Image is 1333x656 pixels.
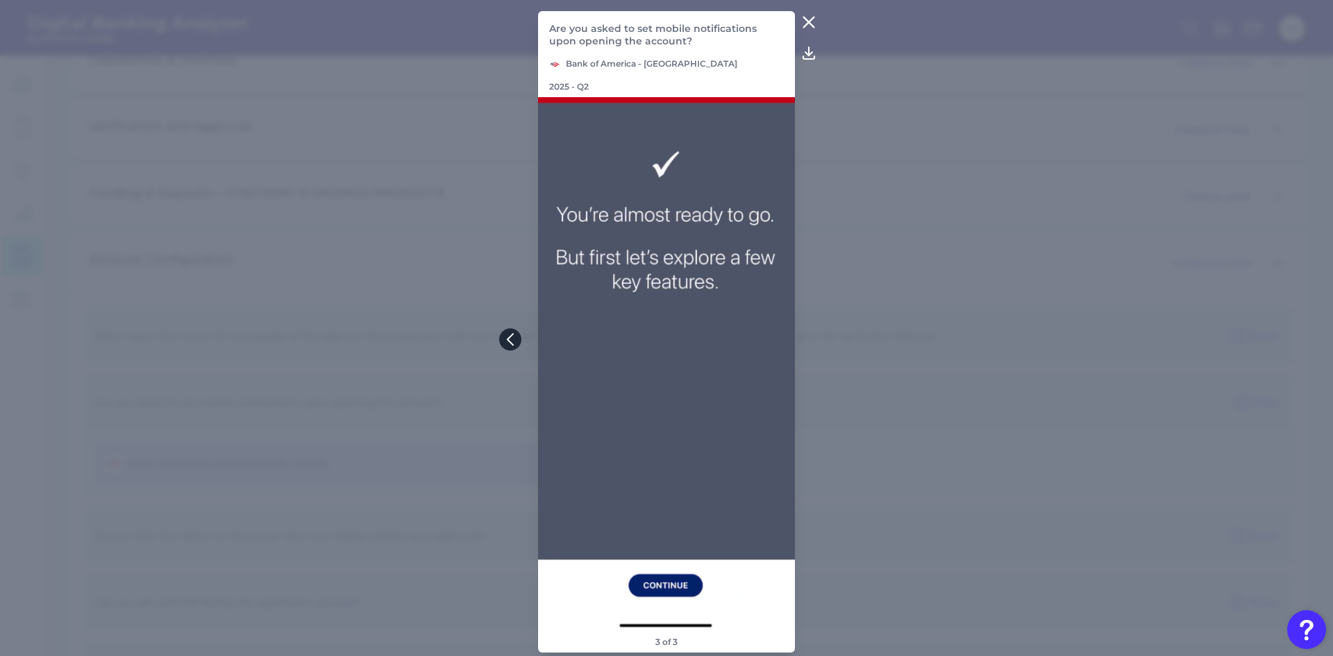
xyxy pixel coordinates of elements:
[1287,610,1326,649] button: Open Resource Center
[650,631,683,653] footer: 3 of 3
[549,22,784,47] p: Are you asked to set mobile notifications upon opening the account?
[549,58,737,70] p: Bank of America - [GEOGRAPHIC_DATA]
[549,59,560,70] img: Bank of America
[538,97,795,631] img: 5797m-BOAPlus-Onboarding-Q2-2025.png
[549,81,589,92] p: 2025 - Q2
